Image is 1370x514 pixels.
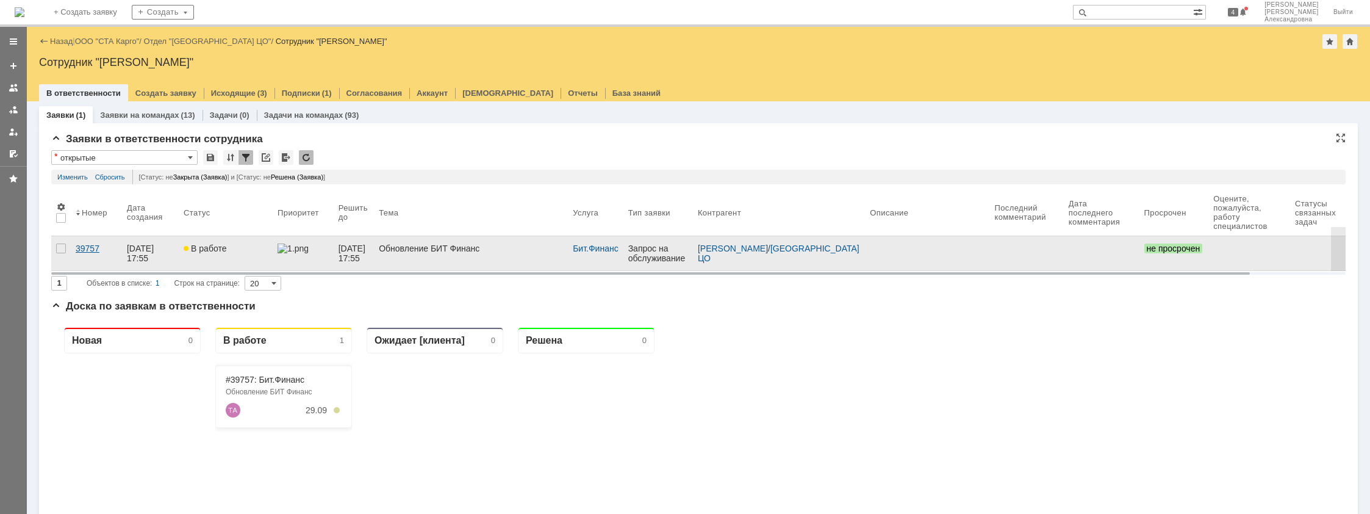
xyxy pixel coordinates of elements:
div: 0 [591,18,595,27]
div: Статус [184,208,210,217]
th: Контрагент [693,189,865,236]
div: 39757 [76,244,117,253]
div: (0) [240,110,249,120]
div: Фильтрация... [238,150,253,165]
div: [Статус: не ] и [Статус: не ] [132,170,1340,184]
span: Объектов в списке: [87,279,152,288]
div: Тема [379,208,399,217]
div: Обновление БИТ Финанс [379,244,563,253]
div: / [144,37,276,46]
div: / [75,37,144,46]
a: [DATE] 17:55 [122,236,179,270]
a: Мои согласования [4,144,23,164]
th: Статус [179,189,273,236]
a: Перейти на домашнюю страницу [15,7,24,17]
a: 1.png [273,236,334,270]
div: Приоритет [278,208,319,217]
div: Настройки списка отличаются от сохраненных в виде [54,152,57,161]
div: Решена [475,17,511,29]
a: Отдел "[GEOGRAPHIC_DATA] ЦО" [144,37,271,46]
div: Решить до [339,203,369,222]
a: Аккаунт [417,89,448,98]
span: не просрочен [1144,244,1203,253]
a: [DATE] 17:55 [334,236,374,270]
div: 1 [289,18,293,27]
div: Ожидает [клиента] [323,17,414,29]
a: Задачи на командах [264,110,343,120]
th: Тема [374,189,568,236]
div: (13) [181,110,195,120]
a: База знаний [612,89,661,98]
div: 0 [137,18,142,27]
span: В работе [184,244,226,253]
th: Oцените, пожалуйста, работу специалистов [1208,189,1290,236]
div: (1) [322,89,332,98]
div: Описание [870,208,908,217]
span: [PERSON_NAME] [1264,9,1319,16]
a: не просрочен [1139,236,1209,270]
a: Отчеты [568,89,598,98]
span: Настройки [56,202,66,212]
div: Запрос на обслуживание [628,244,688,263]
a: Задачи [210,110,238,120]
div: 1 [156,276,160,291]
a: Подписки [282,89,320,98]
div: Сотрудник "[PERSON_NAME]" [276,37,387,46]
a: Создать заявку [135,89,196,98]
span: Расширенный поиск [1193,5,1205,17]
div: Дата создания [127,203,164,222]
a: 39757 [71,236,122,270]
a: Заявки на командах [100,110,179,120]
th: Номер [71,189,122,236]
a: #39757: Бит.Финанс [174,57,253,67]
div: 4. Менее 60% [282,90,289,96]
div: / [698,244,860,263]
div: Статусы связанных задач [1295,199,1340,226]
span: [DATE] 17:55 [339,244,368,263]
img: logo [15,7,24,17]
span: Александровна [1264,16,1319,23]
div: Экспорт списка [279,150,293,165]
span: Доска по заявкам в ответственности [51,300,256,312]
div: Услуга [573,208,598,217]
i: Строк на странице: [87,276,240,291]
div: Сохранить вид [203,150,218,165]
a: Сбросить [95,170,125,184]
th: Дата последнего комментария [1064,189,1139,236]
div: Тип заявки [628,208,670,217]
th: Тип заявки [623,189,693,236]
div: Сортировка... [223,150,238,165]
a: Мои заявки [4,122,23,142]
div: Сотрудник "[PERSON_NAME]" [39,56,1358,68]
a: [PERSON_NAME] [698,244,768,253]
div: Просрочен [1144,208,1186,217]
a: Назад [50,37,73,46]
th: Дата создания [122,189,179,236]
span: 4 [1228,8,1239,16]
div: Добавить в избранное [1322,34,1337,49]
div: (3) [257,89,267,98]
div: 0 [440,18,444,27]
div: Новая [21,17,51,29]
a: Талдыкина Анна [174,85,189,100]
a: В работе [179,236,273,270]
a: Исходящие [211,89,256,98]
div: На всю страницу [1336,133,1346,143]
div: 29.09.2025 [254,88,276,98]
div: (1) [76,110,85,120]
a: Согласования [346,89,403,98]
div: Скопировать ссылку на список [259,150,273,165]
a: Заявки [46,110,74,120]
a: Бит.Финанс [573,244,618,253]
a: Создать заявку [4,56,23,76]
div: Обновление БИТ Финанс [174,70,290,79]
div: Сделать домашней страницей [1343,34,1357,49]
a: Запрос на обслуживание [623,236,693,270]
div: В работе [172,17,215,29]
a: ООО "СТА Карго" [75,37,140,46]
img: 1.png [278,244,308,253]
div: Oцените, пожалуйста, работу специалистов [1213,194,1275,231]
a: Заявки на командах [4,78,23,98]
span: Решена (Заявка) [271,173,323,181]
a: Обновление БИТ Финанс [374,236,568,270]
